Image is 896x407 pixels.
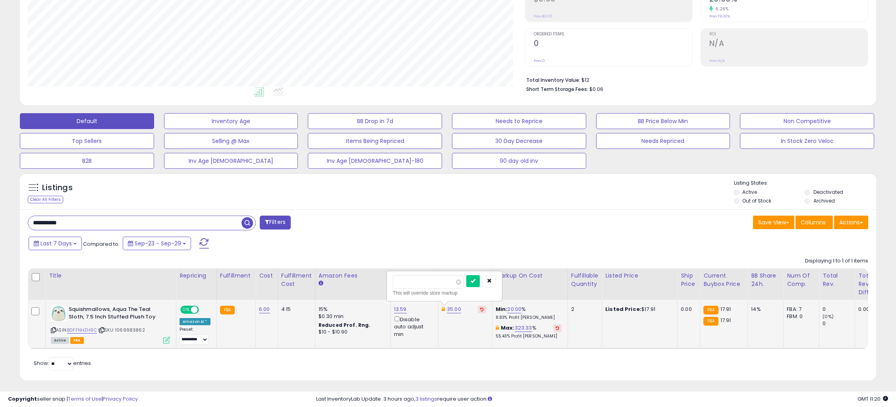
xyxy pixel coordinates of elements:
[496,334,562,339] p: 55.43% Profit [PERSON_NAME]
[51,306,170,343] div: ASIN:
[20,113,154,129] button: Default
[709,58,725,63] small: Prev: N/A
[534,32,692,37] span: Ordered Items
[709,39,868,50] h2: N/A
[740,133,874,149] button: In Stock Zero Veloc
[492,268,568,300] th: The percentage added to the cost of goods (COGS) that forms the calculator for Min & Max prices.
[571,272,599,288] div: Fulfillable Quantity
[164,133,298,149] button: Selling @ Max
[180,327,210,345] div: Preset:
[319,322,371,328] b: Reduced Prof. Rng.
[605,306,671,313] div: $17.91
[28,196,63,203] div: Clear All Filters
[220,272,252,280] div: Fulfillment
[67,327,97,334] a: B0FFNHZH9C
[589,85,603,93] span: $0.06
[834,216,868,229] button: Actions
[496,305,508,313] b: Min:
[501,324,515,332] b: Max:
[751,272,780,288] div: BB Share 24h.
[709,14,730,19] small: Prev: 19.00%
[83,240,120,248] span: Compared to:
[720,316,731,324] span: 17.91
[281,272,312,288] div: Fulfillment Cost
[281,306,309,313] div: 4.15
[319,313,384,320] div: $0.30 min
[496,324,562,339] div: %
[526,86,588,93] b: Short Term Storage Fees:
[858,306,871,313] div: 0.00
[534,39,692,50] h2: 0
[703,272,744,288] div: Current Buybox Price
[787,313,813,320] div: FBM: 0
[259,272,274,280] div: Cost
[526,75,862,84] li: $12
[8,395,37,403] strong: Copyright
[447,305,461,313] a: 35.00
[496,272,564,280] div: Markup on Cost
[571,306,596,313] div: 2
[164,113,298,129] button: Inventory Age
[753,216,794,229] button: Save View
[858,272,873,297] div: Total Rev. Diff.
[308,133,442,149] button: Items Being Repriced
[51,337,69,344] span: All listings currently available for purchase on Amazon
[823,306,855,313] div: 0
[259,305,270,313] a: 6.00
[8,395,138,403] div: seller snap | |
[415,395,437,403] a: 3 listings
[180,318,210,325] div: Amazon AI *
[319,329,384,336] div: $10 - $10.90
[70,337,84,344] span: FBA
[452,153,586,169] button: 90 day old inv
[720,305,731,313] span: 17.91
[319,272,387,280] div: Amazon Fees
[681,306,694,313] div: 0.00
[526,77,580,83] b: Total Inventory Value:
[135,239,181,247] span: Sep-23 - Sep-29
[394,305,407,313] a: 13.59
[452,113,586,129] button: Needs to Reprice
[787,272,816,288] div: Num of Comp.
[713,6,729,12] small: 5.26%
[742,189,757,195] label: Active
[20,153,154,169] button: B2B
[801,218,826,226] span: Columns
[805,257,868,265] div: Displaying 1 to 1 of 1 items
[709,32,868,37] span: ROI
[181,307,191,313] span: ON
[740,113,874,129] button: Non Competitive
[49,272,173,280] div: Title
[69,306,165,322] b: Squishmallows, Aqua The Teal Sloth, 7.5 Inch Stuffed Plush Toy
[68,395,102,403] a: Terms of Use
[103,395,138,403] a: Privacy Policy
[787,306,813,313] div: FBA: 7
[751,306,777,313] div: 14%
[596,113,730,129] button: BB Price Below Min
[605,272,674,280] div: Listed Price
[393,289,496,297] div: This will override store markup
[220,306,235,314] small: FBA
[98,327,145,333] span: | SKU: 1069983862
[534,14,552,19] small: Prev: $0.00
[823,272,852,288] div: Total Rev.
[20,133,154,149] button: Top Sellers
[319,306,384,313] div: 15%
[496,306,562,320] div: %
[596,133,730,149] button: Needs Repriced
[605,305,641,313] b: Listed Price:
[308,153,442,169] button: Inv Age [DEMOGRAPHIC_DATA]-180
[42,182,73,193] h5: Listings
[452,133,586,149] button: 30 Day Decrease
[681,272,697,288] div: Ship Price
[734,179,877,187] p: Listing States:
[319,280,323,287] small: Amazon Fees.
[34,359,91,367] span: Show: entries
[123,237,191,250] button: Sep-23 - Sep-29
[198,307,210,313] span: OFF
[496,315,562,320] p: 8.83% Profit [PERSON_NAME]
[857,395,888,403] span: 2025-10-8 11:20 GMT
[534,58,545,63] small: Prev: 0
[813,189,843,195] label: Deactivated
[813,197,835,204] label: Archived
